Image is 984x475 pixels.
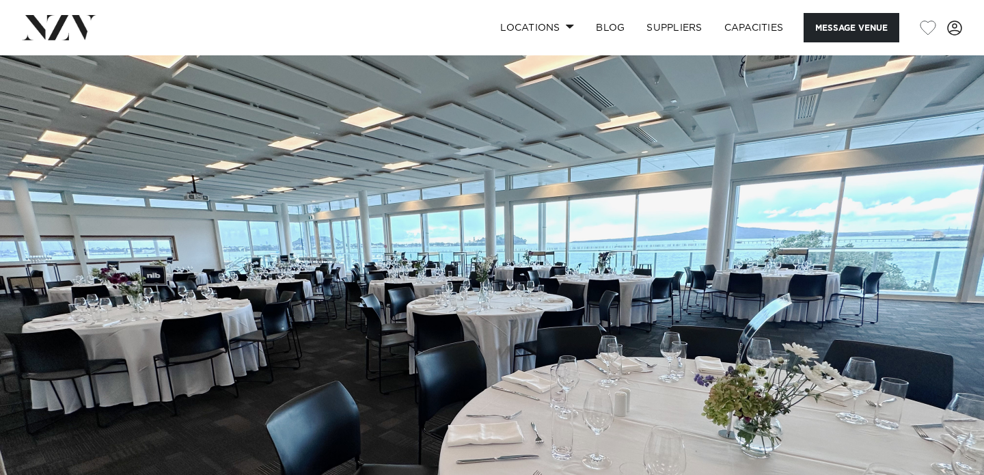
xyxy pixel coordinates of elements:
img: nzv-logo.png [22,15,96,40]
a: SUPPLIERS [635,13,713,42]
a: BLOG [585,13,635,42]
button: Message Venue [804,13,899,42]
a: Capacities [713,13,795,42]
a: Locations [489,13,585,42]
